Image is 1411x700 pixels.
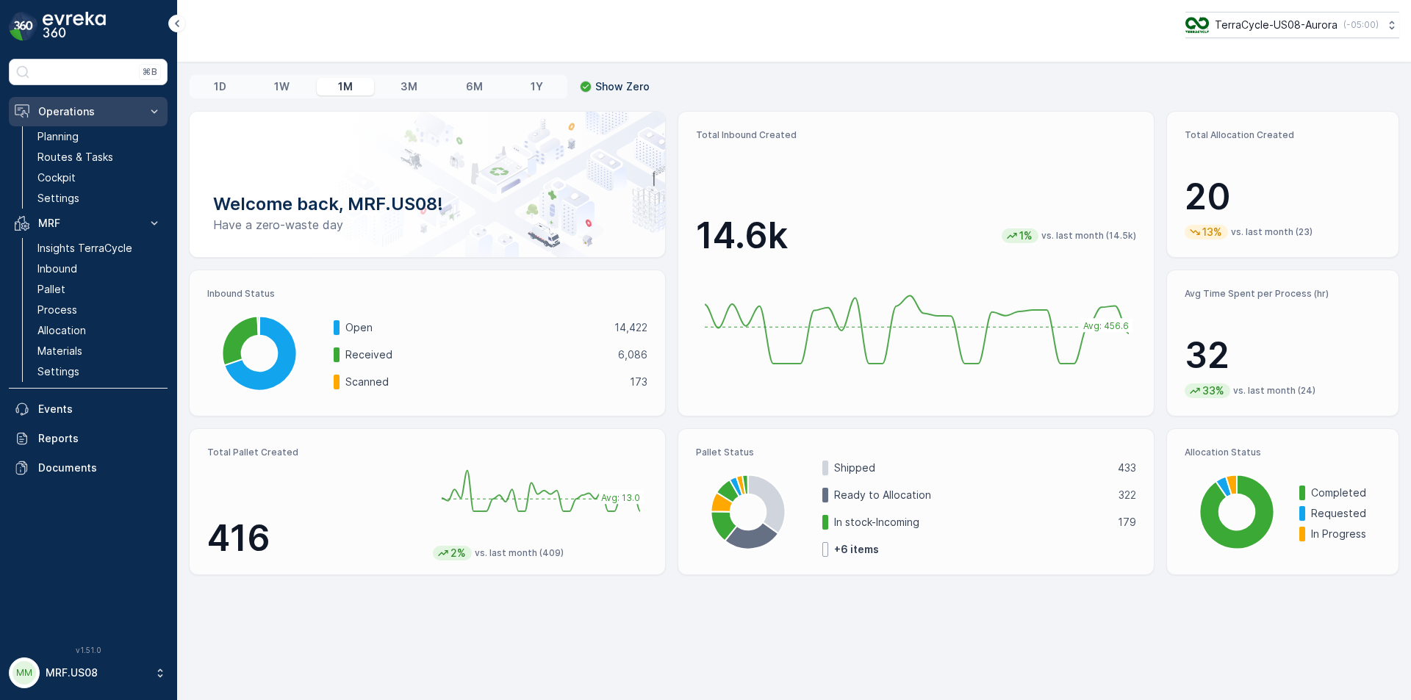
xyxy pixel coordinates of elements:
p: 179 [1118,515,1136,530]
a: Inbound [32,259,168,279]
a: Routes & Tasks [32,147,168,167]
p: Cockpit [37,170,76,185]
p: Operations [38,104,138,119]
p: 33% [1201,383,1226,398]
a: Process [32,300,168,320]
p: Completed [1311,486,1381,500]
p: 20 [1185,175,1381,219]
p: Welcome back, MRF.US08! [213,192,642,216]
p: 1Y [531,79,543,94]
p: vs. last month (14.5k) [1041,230,1136,242]
p: Scanned [345,375,620,389]
p: 173 [630,375,647,389]
p: 433 [1118,461,1136,475]
p: Settings [37,191,79,206]
p: 416 [207,516,421,560]
span: v 1.51.0 [9,646,168,654]
button: MMMRF.US08 [9,657,168,688]
p: MRF.US08 [46,665,147,680]
img: logo_dark-DEwI_e13.png [43,12,106,41]
p: Open [345,320,605,335]
a: Settings [32,361,168,382]
p: TerraCycle-US08-Aurora [1215,18,1338,32]
p: vs. last month (409) [475,547,564,559]
p: 14.6k [696,214,788,258]
p: In stock-Incoming [834,515,1108,530]
p: 32 [1185,333,1381,378]
p: Documents [38,461,162,475]
p: 6M [466,79,483,94]
p: Requested [1311,506,1381,521]
button: TerraCycle-US08-Aurora(-05:00) [1185,12,1399,38]
p: Inbound Status [207,288,647,300]
p: ⌘B [143,66,157,78]
p: Allocation [37,323,86,338]
p: Pallet Status [696,447,1136,458]
p: + 6 items [834,542,879,557]
button: Operations [9,97,168,126]
a: Allocation [32,320,168,341]
button: MRF [9,209,168,238]
p: 2% [449,546,467,560]
div: MM [12,661,36,685]
a: Reports [9,424,168,453]
p: Events [38,402,162,416]
a: Planning [32,126,168,147]
p: 3M [401,79,417,94]
p: Pallet [37,282,65,297]
a: Materials [32,341,168,361]
p: Allocation Status [1185,447,1381,458]
p: 1W [274,79,290,94]
p: Planning [37,129,79,144]
a: Cockpit [32,167,168,188]
p: Settings [37,364,79,379]
p: MRF [38,216,138,231]
p: 13% [1201,225,1224,239]
p: Avg Time Spent per Process (hr) [1185,288,1381,300]
p: 1M [338,79,353,94]
p: 322 [1119,488,1136,502]
p: 6,086 [618,347,647,362]
img: logo [9,12,38,41]
a: Pallet [32,279,168,300]
p: Received [345,347,608,362]
p: Total Pallet Created [207,447,421,458]
p: Inbound [37,261,77,276]
a: Settings [32,188,168,209]
p: 14,422 [614,320,647,335]
p: vs. last month (23) [1231,226,1313,238]
a: Insights TerraCycle [32,238,168,259]
p: Shipped [834,461,1108,475]
p: Process [37,303,77,317]
p: Routes & Tasks [37,150,113,165]
p: Total Allocation Created [1185,129,1381,141]
p: ( -05:00 ) [1343,19,1379,31]
p: Ready to Allocation [834,488,1109,502]
img: image_ci7OI47.png [1185,17,1209,33]
a: Events [9,394,168,424]
p: Reports [38,431,162,446]
p: In Progress [1311,527,1381,541]
p: Have a zero-waste day [213,216,642,234]
a: Documents [9,453,168,483]
p: Show Zero [595,79,650,94]
p: 1D [214,79,226,94]
p: Insights TerraCycle [37,241,132,256]
p: Total Inbound Created [696,129,1136,141]
p: vs. last month (24) [1233,385,1315,397]
p: 1% [1018,228,1034,243]
p: Materials [37,344,82,358]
